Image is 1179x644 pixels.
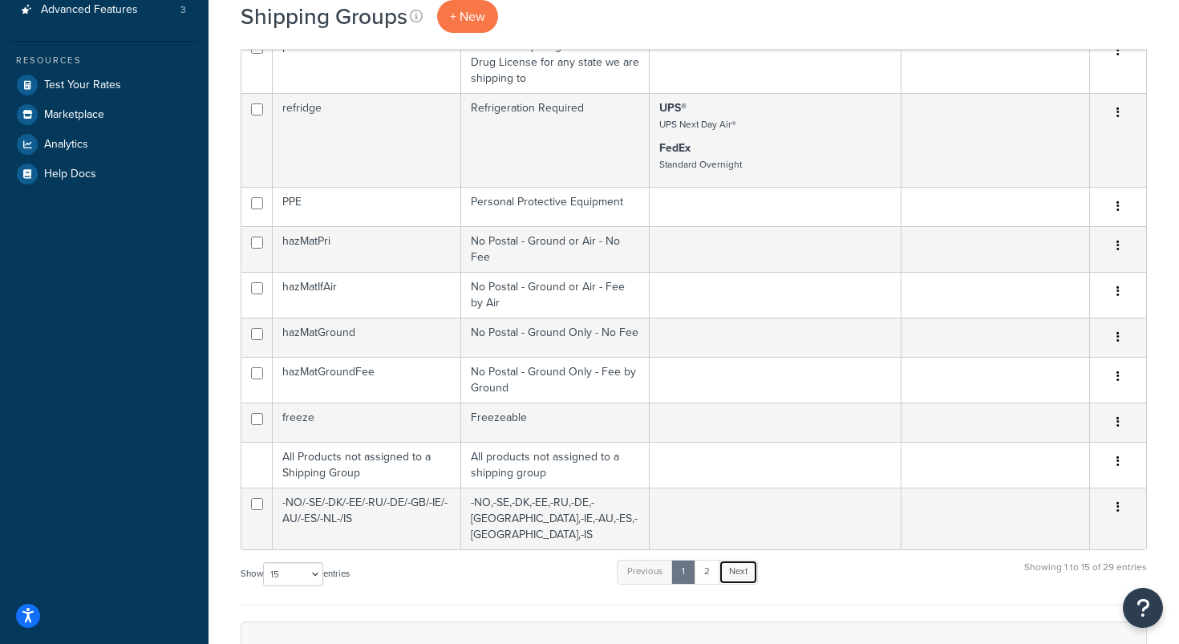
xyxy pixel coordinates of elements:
[273,488,461,549] td: -NO/-SE/-DK/-EE/-RU/-DE/-GB/-IE/-AU/-ES/-NL-/IS
[241,1,407,32] h1: Shipping Groups
[12,160,196,188] a: Help Docs
[694,560,720,584] a: 2
[273,318,461,357] td: hazMatGround
[44,138,88,152] span: Analytics
[12,71,196,99] a: Test Your Rates
[461,187,650,226] td: Personal Protective Equipment
[461,442,650,488] td: All products not assigned to a shipping group
[659,99,687,116] strong: UPS®
[461,31,650,93] td: Rx items requiring a Wholesale Drug License for any state we are shipping to
[659,117,736,132] small: UPS Next Day Air®
[180,3,186,17] span: 3
[461,93,650,187] td: Refrigeration Required
[461,226,650,272] td: No Postal - Ground or Air - No Fee
[659,140,691,156] strong: FedEx
[273,226,461,272] td: hazMatPri
[41,3,138,17] span: Advanced Features
[12,130,196,159] a: Analytics
[12,100,196,129] a: Marketplace
[44,108,104,122] span: Marketplace
[461,357,650,403] td: No Postal - Ground Only - Fee by Ground
[273,272,461,318] td: hazMatIfAir
[461,488,650,549] td: -NO,-SE,-DK,-EE,-RU,-DE,-[GEOGRAPHIC_DATA],-IE,-AU,-ES,-[GEOGRAPHIC_DATA],-IS
[461,403,650,442] td: Freezeable
[273,187,461,226] td: PPE
[901,31,1090,93] td: PHARM Licensed States
[461,272,650,318] td: No Postal - Ground or Air - Fee by Air
[12,54,196,67] div: Resources
[671,560,695,584] a: 1
[450,7,485,26] span: + New
[273,31,461,93] td: pharm
[461,318,650,357] td: No Postal - Ground Only - No Fee
[263,562,323,586] select: Showentries
[273,403,461,442] td: freeze
[241,562,350,586] label: Show entries
[273,357,461,403] td: hazMatGroundFee
[44,168,96,181] span: Help Docs
[273,442,461,488] td: All Products not assigned to a Shipping Group
[273,93,461,187] td: refridge
[659,157,742,172] small: Standard Overnight
[617,560,673,584] a: Previous
[1024,558,1147,593] div: Showing 1 to 15 of 29 entries
[44,79,121,92] span: Test Your Rates
[719,560,758,584] a: Next
[1123,588,1163,628] button: Open Resource Center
